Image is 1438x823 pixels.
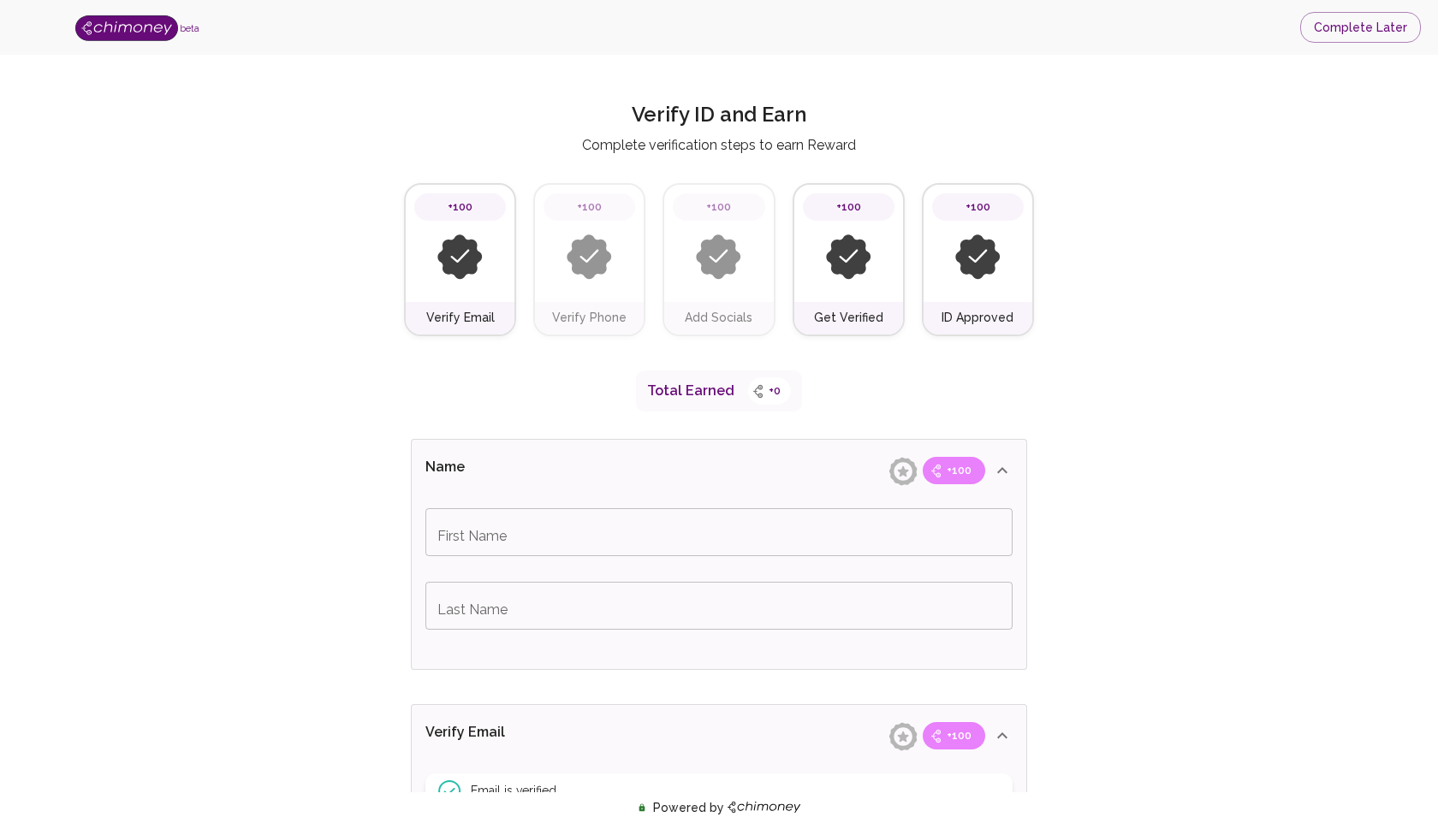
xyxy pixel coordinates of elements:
span: beta [180,23,199,33]
span: +100 [936,462,982,479]
p: Total Earned [647,381,734,401]
h6: Get Verified [814,309,883,328]
div: Name+100 [412,767,1026,822]
img: inactive [955,234,1001,280]
h6: Verify Email [426,309,495,328]
button: Complete Later [1300,12,1421,44]
img: inactive [696,234,741,280]
h2: Verify ID and Earn [632,101,806,135]
p: Complete verification steps to earn Reward [582,135,856,156]
img: Logo [75,15,178,41]
h6: ID Approved [942,309,1013,328]
span: +100 [826,198,871,216]
div: Verify Email+100 [412,705,1026,767]
h6: Verify Phone [552,309,627,328]
img: inactive [437,234,483,280]
span: +100 [936,727,982,744]
span: Email is verified [471,782,556,799]
img: inactive [567,234,612,280]
p: Verify Email [425,722,612,749]
div: Name+100 [412,440,1026,501]
div: Name+100 [412,501,1026,669]
img: inactive [826,234,871,280]
span: +100 [955,198,1001,216]
h6: Add Socials [685,309,752,328]
span: +100 [696,198,741,216]
p: Name [425,457,612,484]
span: +0 [758,382,791,400]
span: +100 [437,198,483,216]
span: +100 [567,198,612,216]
